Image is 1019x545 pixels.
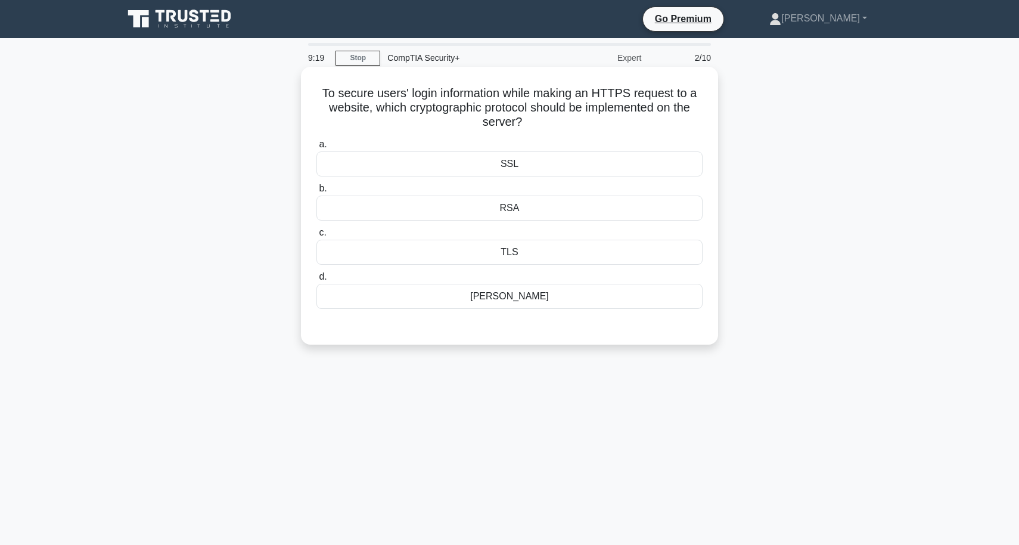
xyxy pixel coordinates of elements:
div: CompTIA Security+ [380,46,544,70]
div: TLS [316,240,703,265]
span: c. [319,227,326,237]
div: [PERSON_NAME] [316,284,703,309]
div: SSL [316,151,703,176]
div: RSA [316,196,703,221]
span: d. [319,271,327,281]
div: 2/10 [648,46,718,70]
span: b. [319,183,327,193]
a: [PERSON_NAME] [741,7,896,30]
div: Expert [544,46,648,70]
a: Stop [335,51,380,66]
div: 9:19 [301,46,335,70]
a: Go Premium [648,11,719,26]
span: a. [319,139,327,149]
h5: To secure users' login information while making an HTTPS request to a website, which cryptographi... [315,86,704,130]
